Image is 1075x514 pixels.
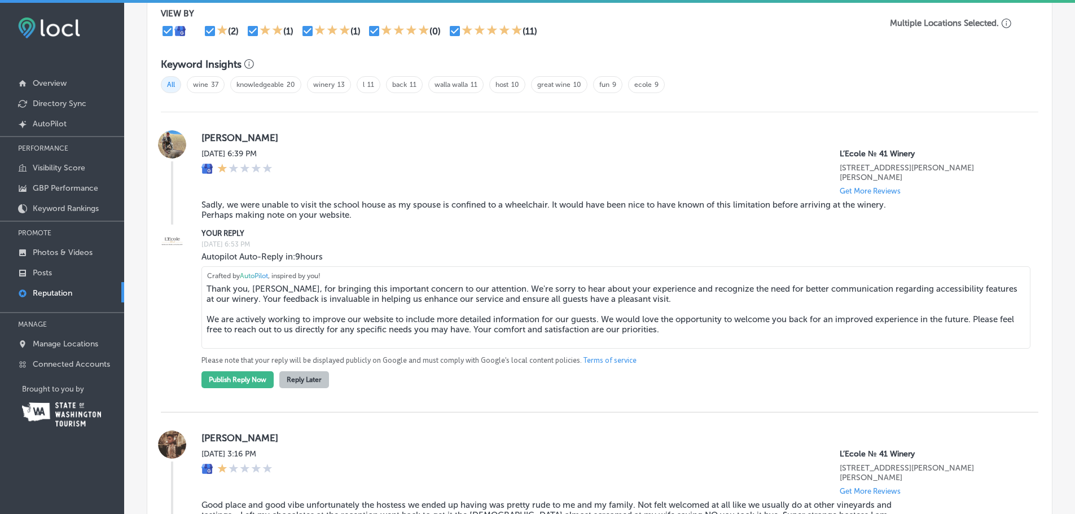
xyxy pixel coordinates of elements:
label: [PERSON_NAME] [201,132,1020,143]
a: 10 [573,81,581,89]
div: 1 Star [217,463,273,476]
a: walla walla [435,81,468,89]
img: fda3e92497d09a02dc62c9cd864e3231.png [18,17,80,38]
a: ecole [634,81,652,89]
p: Multiple Locations Selected. [890,18,999,28]
p: Keyword Rankings [33,204,99,213]
p: VIEW BY [161,8,863,19]
h3: Keyword Insights [161,58,242,71]
div: 3 Stars [314,24,350,38]
div: (0) [429,26,441,37]
a: back [392,81,407,89]
img: Washington Tourism [22,402,101,427]
a: 11 [367,81,374,89]
p: Overview [33,78,67,88]
a: wine [193,81,208,89]
a: knowledgeable [236,81,284,89]
a: 11 [471,81,477,89]
p: Reputation [33,288,72,298]
p: Visibility Score [33,163,85,173]
a: 20 [287,81,295,89]
p: GBP Performance [33,183,98,193]
div: (1) [350,26,361,37]
img: Image [158,227,186,256]
span: AutoPilot [240,272,268,280]
p: L’Ecole № 41 Winery [840,449,1020,459]
p: Brought to you by [22,385,124,393]
div: 4 Stars [381,24,429,38]
div: (1) [283,26,293,37]
label: [PERSON_NAME] [201,432,1020,443]
blockquote: Sadly, we were unable to visit the school house as my spouse is confined to a wheelchair. It woul... [201,200,900,220]
a: winery [313,81,335,89]
p: Manage Locations [33,339,98,349]
a: l [363,81,365,89]
span: All [161,76,181,93]
div: 1 Star [217,24,228,38]
div: (2) [228,26,239,37]
a: 9 [612,81,616,89]
p: Get More Reviews [840,187,901,195]
a: 37 [211,81,218,89]
p: Photos & Videos [33,248,93,257]
a: 13 [337,81,345,89]
label: [DATE] 6:39 PM [201,149,273,159]
label: [DATE] 3:16 PM [201,449,273,459]
a: 10 [511,81,519,89]
label: [DATE] 6:53 PM [201,240,1020,248]
button: Reply Later [279,371,329,388]
span: Autopilot Auto-Reply in: 9 hours [201,252,323,262]
p: AutoPilot [33,119,67,129]
button: Publish Reply Now [201,371,274,388]
a: 9 [655,81,659,89]
p: Directory Sync [33,99,86,108]
a: host [495,81,508,89]
a: Terms of service [583,355,637,366]
div: 2 Stars [260,24,283,38]
p: 41 Lowden School Rd [840,163,1020,182]
div: 1 Star [217,163,273,175]
a: 11 [410,81,416,89]
p: Posts [33,268,52,278]
p: Get More Reviews [840,487,901,495]
div: 5 Stars [462,24,523,38]
div: (11) [523,26,537,37]
textarea: Thank you, [PERSON_NAME], for bringing this important concern to our attention. We're sorry to he... [201,266,1030,349]
p: Connected Accounts [33,359,110,369]
span: Crafted by , inspired by you! [207,272,321,280]
p: 41 Lowden School Rd [840,463,1020,482]
p: Please note that your reply will be displayed publicly on Google and must comply with Google's lo... [201,355,1020,366]
a: great wine [537,81,571,89]
a: fun [599,81,609,89]
label: YOUR REPLY [201,229,1020,238]
p: L’Ecole № 41 Winery [840,149,1020,159]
